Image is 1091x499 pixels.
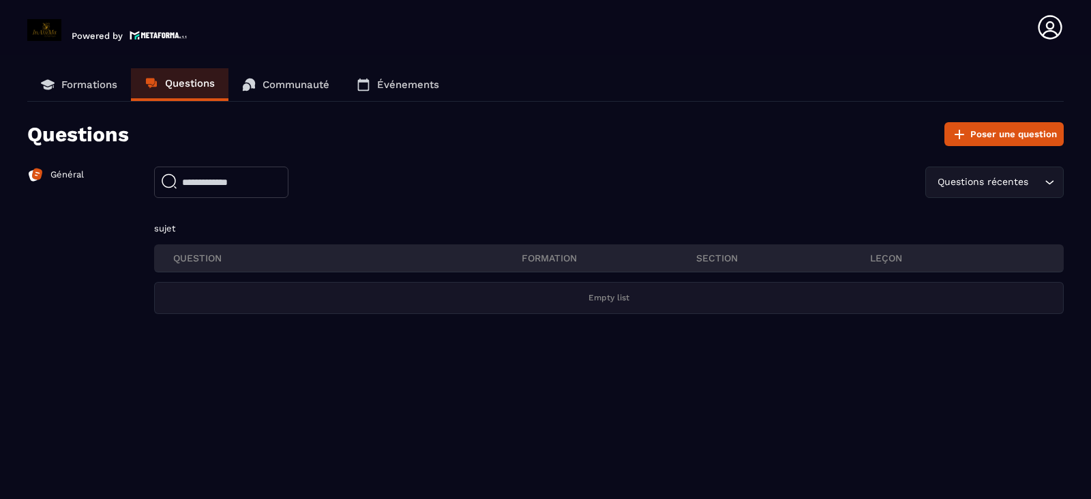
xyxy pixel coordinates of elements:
a: Formations [27,68,131,101]
img: formation-icon-active.2ea72e5a.svg [27,167,44,183]
p: Powered by [72,31,123,41]
p: FORMATION [522,252,696,264]
p: QUESTION [173,252,522,264]
p: Questions [165,77,215,89]
p: Formations [61,79,117,91]
img: logo-branding [27,19,61,41]
a: Communauté [228,68,343,101]
p: section [696,252,871,264]
span: Questions récentes [934,175,1031,190]
p: Événements [377,79,439,91]
a: Événements [343,68,453,101]
a: Questions [131,68,228,101]
input: Search for option [1031,175,1041,190]
p: leçon [870,252,1045,264]
img: logo [130,29,187,41]
p: Communauté [263,79,329,91]
div: Search for option [925,167,1064,198]
p: Empty list [588,293,629,303]
p: Général [50,169,84,181]
button: Poser une question [944,122,1064,146]
p: Questions [27,122,129,146]
span: sujet [154,223,175,233]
